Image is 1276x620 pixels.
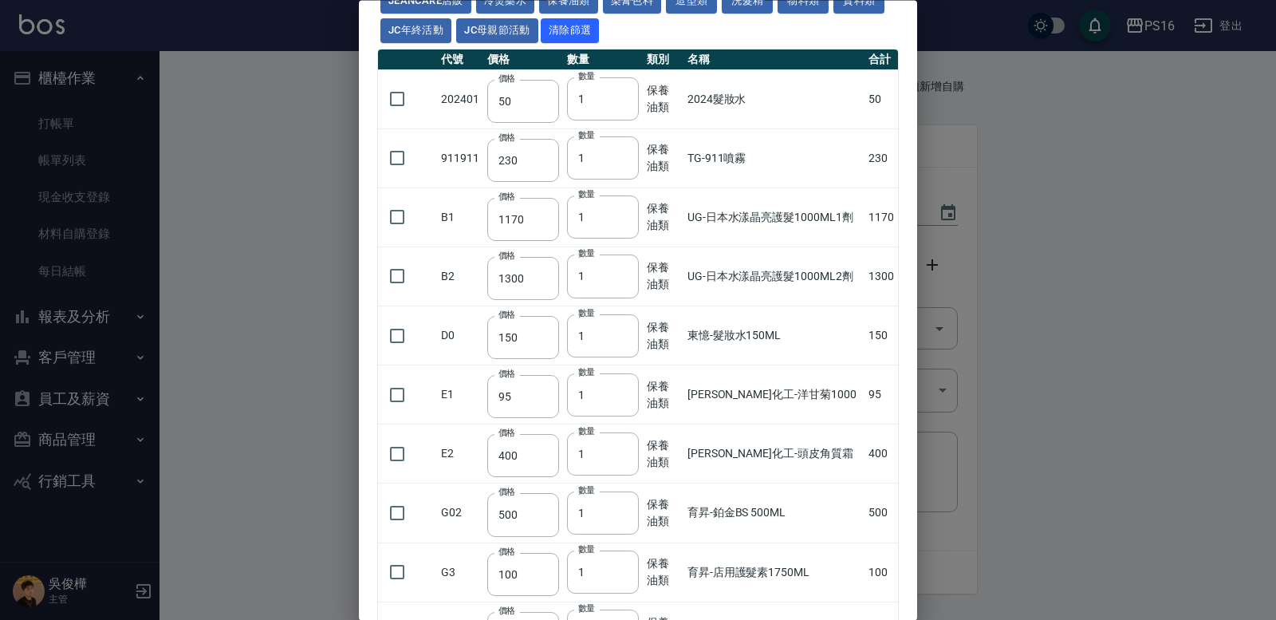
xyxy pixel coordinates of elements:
label: 價格 [498,605,515,617]
td: 100 [864,543,898,602]
td: [PERSON_NAME]化工-洋甘菊1000 [683,365,864,425]
label: 價格 [498,487,515,499]
td: B1 [437,188,483,247]
td: UG-日本水漾晶亮護髮1000ML1劑 [683,188,864,247]
td: G3 [437,543,483,602]
label: 價格 [498,546,515,558]
td: 育昇-鉑金BS 500ML [683,484,864,543]
td: 保養油類 [643,365,683,425]
td: 保養油類 [643,543,683,602]
label: 數量 [578,544,595,556]
th: 數量 [563,49,643,70]
th: 合計 [864,49,898,70]
th: 代號 [437,49,483,70]
td: E2 [437,425,483,484]
label: 價格 [498,428,515,440]
td: UG-日本水漾晶亮護髮1000ML2劑 [683,247,864,306]
td: 230 [864,129,898,188]
label: 價格 [498,250,515,262]
td: [PERSON_NAME]化工-頭皮角質霜 [683,425,864,484]
label: 數量 [578,425,595,437]
td: 保養油類 [643,484,683,543]
button: JC母親節活動 [456,18,538,43]
td: 保養油類 [643,70,683,129]
label: 價格 [498,132,515,144]
td: 保養油類 [643,306,683,365]
label: 數量 [578,248,595,260]
button: 清除篩選 [541,18,600,43]
td: D0 [437,306,483,365]
label: 數量 [578,307,595,319]
label: 數量 [578,366,595,378]
td: 202401 [437,70,483,129]
label: 價格 [498,310,515,322]
td: 東憶-髮妝水150ML [683,306,864,365]
td: 400 [864,425,898,484]
td: 50 [864,70,898,129]
button: JC年終活動 [380,18,451,43]
td: 1300 [864,247,898,306]
td: B2 [437,247,483,306]
td: 150 [864,306,898,365]
td: G02 [437,484,483,543]
td: 育昇-店用護髮素1750ML [683,543,864,602]
th: 名稱 [683,49,864,70]
th: 類別 [643,49,683,70]
td: TG-911噴霧 [683,129,864,188]
label: 數量 [578,189,595,201]
td: 保養油類 [643,188,683,247]
td: 1170 [864,188,898,247]
th: 價格 [483,49,563,70]
label: 數量 [578,484,595,496]
td: 2024髮妝水 [683,70,864,129]
td: 911911 [437,129,483,188]
label: 價格 [498,369,515,381]
label: 數量 [578,603,595,615]
td: 保養油類 [643,129,683,188]
label: 價格 [498,191,515,203]
label: 數量 [578,130,595,142]
label: 數量 [578,71,595,83]
td: 保養油類 [643,425,683,484]
td: 95 [864,365,898,425]
td: E1 [437,365,483,425]
label: 價格 [498,73,515,85]
td: 保養油類 [643,247,683,306]
td: 500 [864,484,898,543]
